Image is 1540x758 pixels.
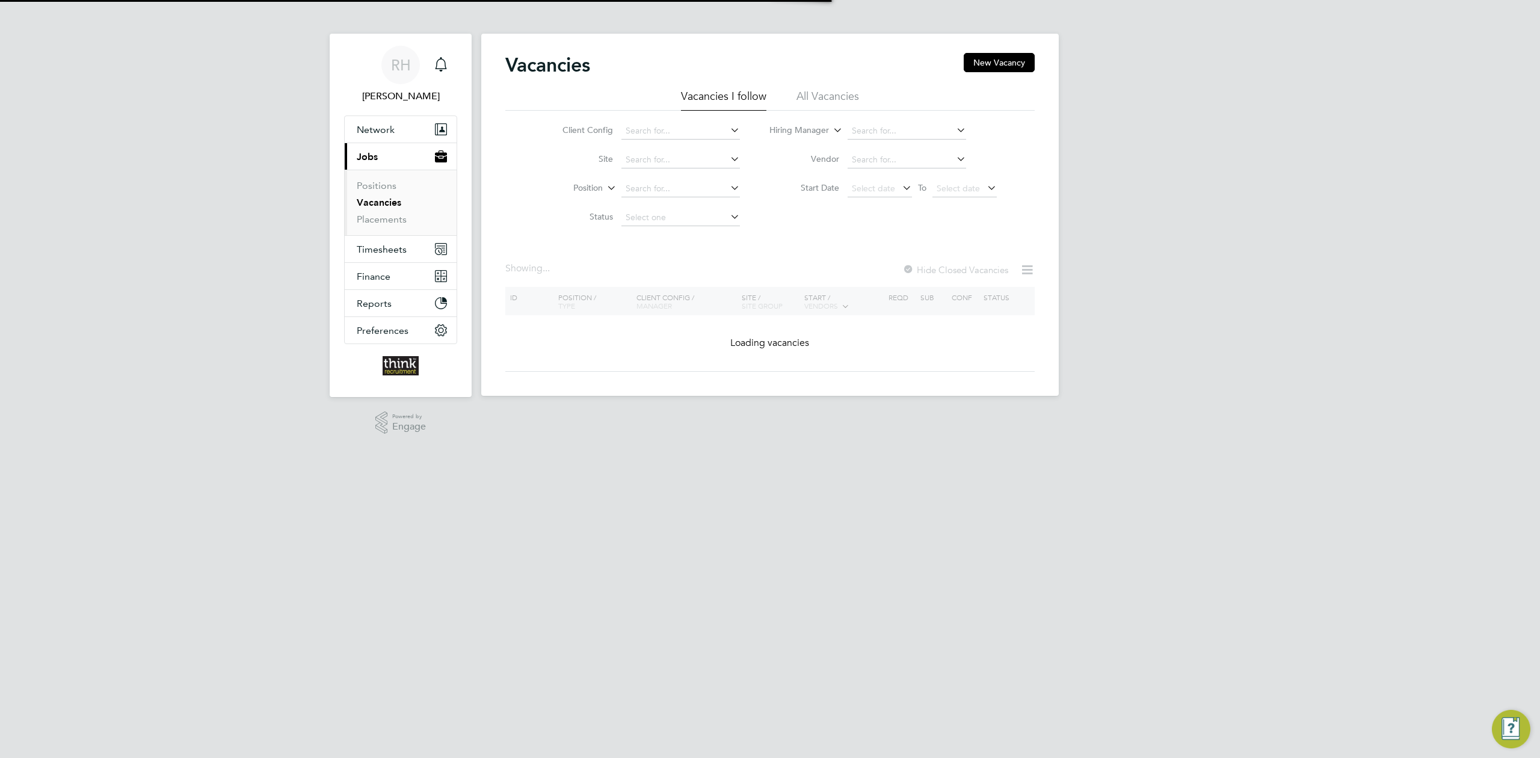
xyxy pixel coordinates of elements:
[505,53,590,77] h2: Vacancies
[760,125,829,137] label: Hiring Manager
[345,143,457,170] button: Jobs
[345,263,457,289] button: Finance
[770,153,839,164] label: Vendor
[357,151,378,162] span: Jobs
[357,180,396,191] a: Positions
[848,123,966,140] input: Search for...
[914,180,930,196] span: To
[330,34,472,397] nav: Main navigation
[345,170,457,235] div: Jobs
[937,183,980,194] span: Select date
[344,356,457,375] a: Go to home page
[621,123,740,140] input: Search for...
[383,356,419,375] img: thinkrecruitment-logo-retina.png
[357,298,392,309] span: Reports
[392,422,426,432] span: Engage
[344,89,457,103] span: Roxanne Hayes
[357,244,407,255] span: Timesheets
[345,317,457,344] button: Preferences
[621,209,740,226] input: Select one
[544,211,613,222] label: Status
[852,183,895,194] span: Select date
[345,290,457,316] button: Reports
[1492,710,1530,748] button: Engage Resource Center
[357,325,408,336] span: Preferences
[391,57,411,73] span: RH
[345,116,457,143] button: Network
[375,411,427,434] a: Powered byEngage
[357,124,395,135] span: Network
[621,180,740,197] input: Search for...
[392,411,426,422] span: Powered by
[357,214,407,225] a: Placements
[544,153,613,164] label: Site
[544,125,613,135] label: Client Config
[902,264,1008,276] label: Hide Closed Vacancies
[848,152,966,168] input: Search for...
[534,182,603,194] label: Position
[505,262,552,275] div: Showing
[621,152,740,168] input: Search for...
[345,236,457,262] button: Timesheets
[681,89,766,111] li: Vacancies I follow
[796,89,859,111] li: All Vacancies
[964,53,1035,72] button: New Vacancy
[357,271,390,282] span: Finance
[770,182,839,193] label: Start Date
[344,46,457,103] a: RH[PERSON_NAME]
[543,262,550,274] span: ...
[357,197,401,208] a: Vacancies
